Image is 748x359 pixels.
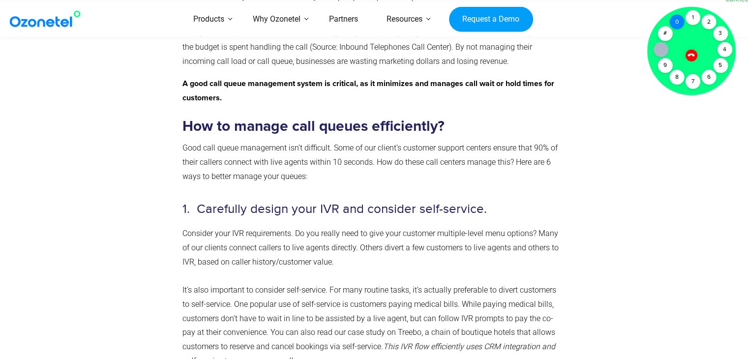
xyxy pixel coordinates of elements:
[686,74,700,89] div: 7
[718,42,732,57] div: 4
[658,59,672,73] div: 9
[658,27,672,41] div: #
[182,119,445,134] strong: How to manage call queues efficiently?
[701,70,716,85] div: 6
[701,15,716,30] div: 2
[182,80,554,102] strong: A good call queue management system is critical, as it minimizes and manages call wait or hold ti...
[182,26,562,68] p: Along with this, at least 90% of the marketing budget is spent getting customers to call. However...
[182,202,487,217] h4: 1. Carefully design your IVR and consider self-service.
[179,2,239,37] a: Products
[182,141,562,183] p: Good call queue management isn’t difficult. Some of our client’s customer support centers ensure ...
[669,70,684,85] div: 8
[669,15,684,30] div: 0
[372,2,437,37] a: Resources
[713,59,728,73] div: 5
[686,10,700,25] div: 1
[713,27,728,41] div: 3
[449,6,533,32] a: Request a Demo
[315,2,372,37] a: Partners
[239,2,315,37] a: Why Ozonetel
